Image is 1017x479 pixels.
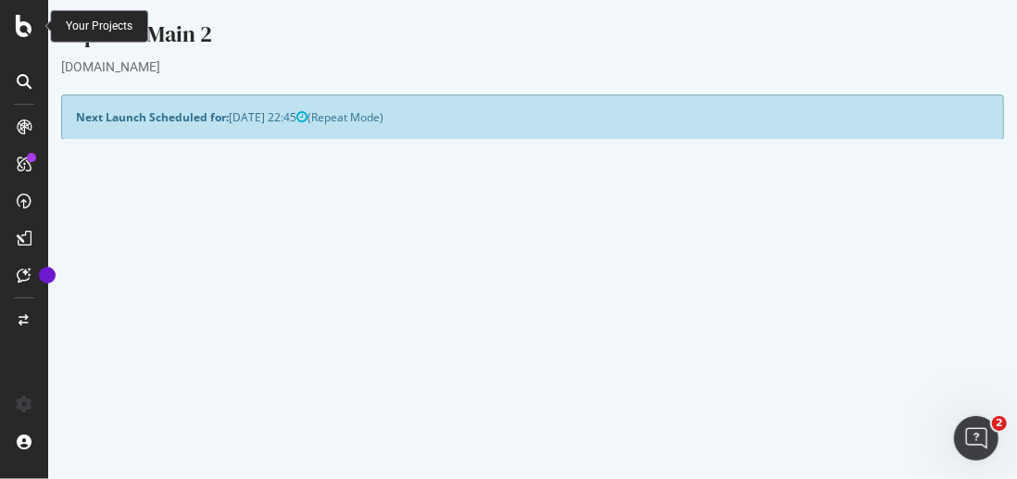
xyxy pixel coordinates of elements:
div: [DOMAIN_NAME] [13,57,956,76]
div: Your Projects [66,19,132,34]
div: Sephora Main 2 [13,19,956,57]
iframe: Intercom live chat [954,416,998,460]
strong: Next Launch Scheduled for: [28,109,181,125]
div: Tooltip anchor [39,267,56,284]
span: 2 [992,416,1007,431]
div: (Repeat Mode) [13,95,956,140]
span: [DATE] 22:45 [181,109,259,125]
